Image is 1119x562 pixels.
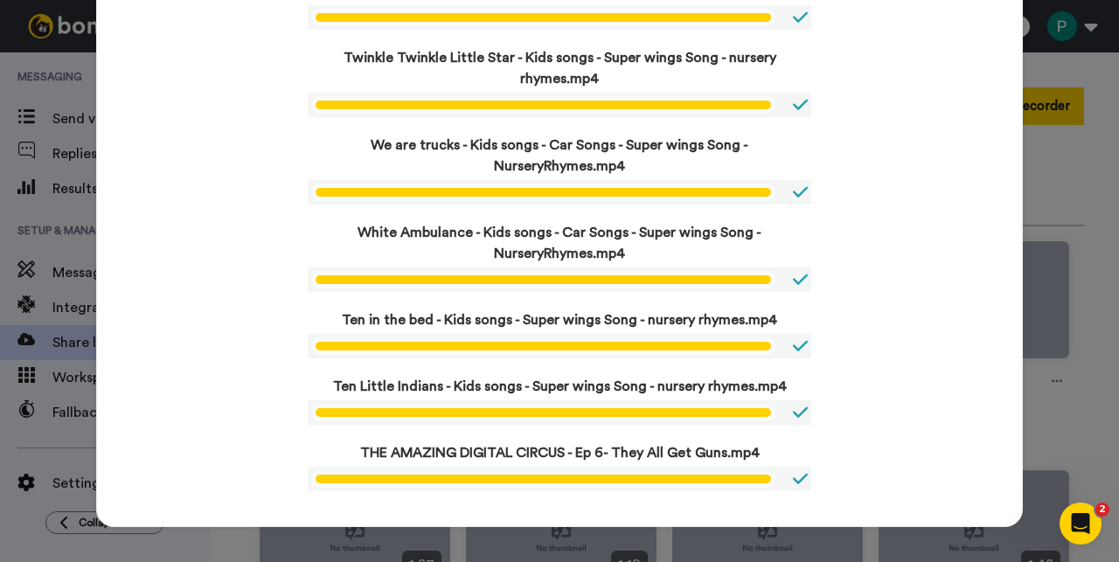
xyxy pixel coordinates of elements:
[308,309,811,330] p: Ten in the bed - Kids songs - Super wings Song - nursery rhymes.mp4
[308,376,811,397] p: Ten Little Indians - Kids songs - Super wings Song - nursery rhymes.mp4
[308,442,811,463] p: THE AMAZING DIGITAL CIRCUS - Ep 6- They All Get Guns.mp4
[308,135,811,177] p: We are trucks - Kids songs - Car Songs - Super wings Song - NurseryRhymes.mp4
[1095,503,1109,517] span: 2
[308,47,811,89] p: Twinkle Twinkle Little Star - Kids songs - Super wings Song - nursery rhymes.mp4
[1060,503,1102,545] iframe: Intercom live chat
[308,222,811,264] p: White Ambulance - Kids songs - Car Songs - Super wings Song - NurseryRhymes.mp4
